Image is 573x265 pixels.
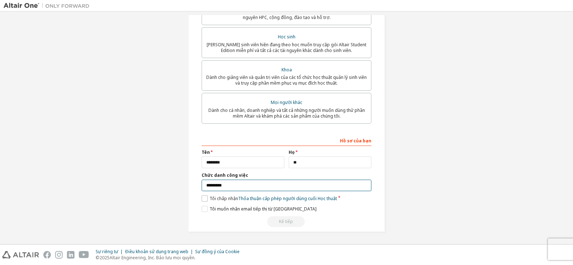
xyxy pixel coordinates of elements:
font: © [96,255,100,261]
font: Học sinh [278,34,295,40]
font: Điều khoản sử dụng trang web [125,249,188,255]
font: Sự riêng tư [96,249,118,255]
font: [PERSON_NAME] sinh viên hiện đang theo học muốn truy cập gói Altair Student Edition miễn phí và t... [207,42,366,53]
font: Chức danh công việc [202,172,248,178]
img: linkedin.svg [67,251,74,259]
font: Họ [289,149,295,155]
img: facebook.svg [43,251,51,259]
font: Dành cho cá nhân, doanh nghiệp và tất cả những người muốn dùng thử phần mềm Altair và khám phá cá... [208,107,365,119]
img: Altair One [4,2,93,9]
font: Altair Engineering, Inc. Bảo lưu mọi quyền. [110,255,196,261]
img: instagram.svg [55,251,63,259]
font: Thỏa thuận cấp phép người dùng cuối [238,195,317,202]
font: Tôi muốn nhận email tiếp thị từ [GEOGRAPHIC_DATA] [210,206,317,212]
font: Học thuật [318,195,337,202]
img: youtube.svg [79,251,89,259]
img: altair_logo.svg [2,251,39,259]
font: Khoa [281,67,292,73]
font: Tôi chấp nhận [210,195,238,202]
font: 2025 [100,255,110,261]
font: Dành cho giảng viên và quản trị viên của các tổ chức học thuật quản lý sinh viên và truy cập phần... [206,74,367,86]
font: Sự đồng ý của Cookie [195,249,240,255]
font: Tên [202,149,210,155]
div: Read and acccept EULA to continue [202,216,371,227]
font: Hồ sơ của bạn [340,138,371,144]
font: Mọi người khác [271,99,302,105]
